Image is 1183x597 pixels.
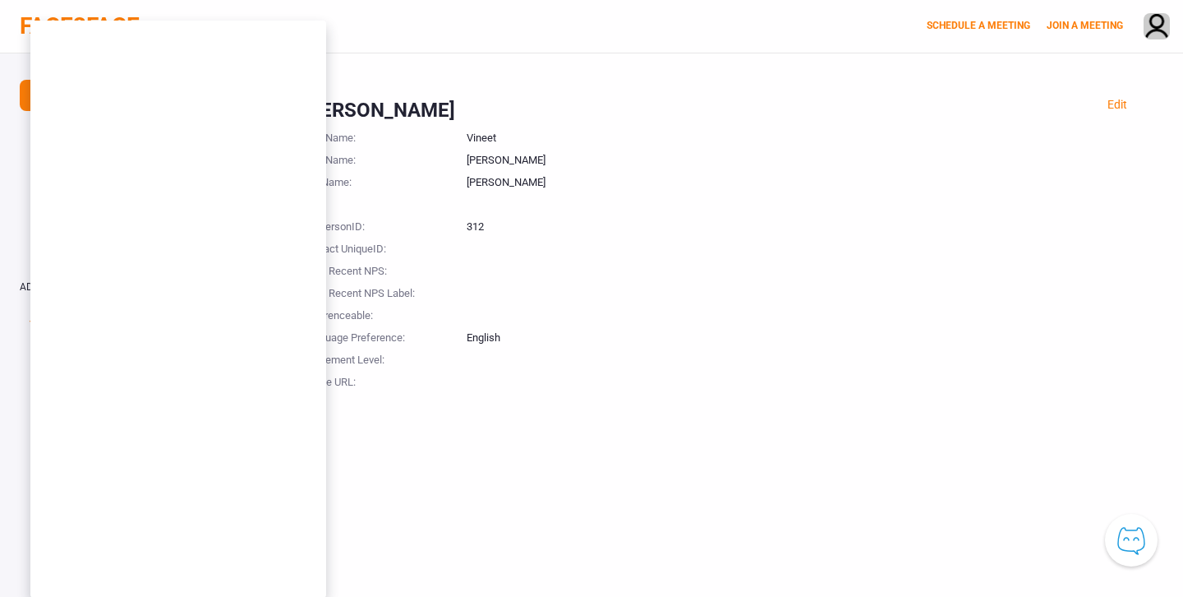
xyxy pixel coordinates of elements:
div: [PERSON_NAME] [302,96,1127,124]
div: Last Name : [302,146,467,169]
div: Image URL : [302,368,467,391]
a: Webinars [20,149,227,180]
a: Default Call Settings [20,336,227,368]
div: Role : [302,191,467,213]
a: Meetings [20,114,227,146]
a: Virtual Background [20,371,227,402]
div: [PERSON_NAME] [467,169,1127,191]
div: 312 [467,213,1127,235]
span: > [24,320,40,326]
a: SCHEDULE A MEETING [927,20,1030,31]
div: Vineet [467,124,1127,146]
div: [PERSON_NAME] [467,146,1127,169]
div: Referenceable : [302,302,467,324]
div: English [467,324,1127,346]
a: Recordings [20,183,227,215]
div: ∑aåāБδ ⷺ [7,43,240,61]
a: Account Profile [20,218,227,249]
a: Profile [20,80,227,111]
a: FACE2FACE [20,12,140,39]
div: ∑aåāБδ ⷺ [7,61,240,79]
h2: ADMIN [20,282,227,293]
img: avatar.710606db.png [1144,14,1169,41]
div: Entitlement Level : [302,346,467,368]
div: Language Preference : [302,324,467,346]
a: Edit [1107,98,1127,111]
div: First Name : [302,124,467,146]
div: ∑aåāБδ ⷺ [7,25,240,43]
button: Knowledge Center Bot, also known as KC Bot is an onboarding assistant that allows you to see the ... [1105,514,1158,567]
div: Contact UniqueID : [302,235,467,257]
div: Full Name : [302,169,467,191]
div: ∑aåāБδ ⷺ [7,7,240,25]
div: GS PersonID : [302,213,467,235]
div: Most Recent NPS : [302,257,467,280]
a: JOIN A MEETING [1047,20,1123,31]
div: Most Recent NPS Label : [302,280,467,302]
